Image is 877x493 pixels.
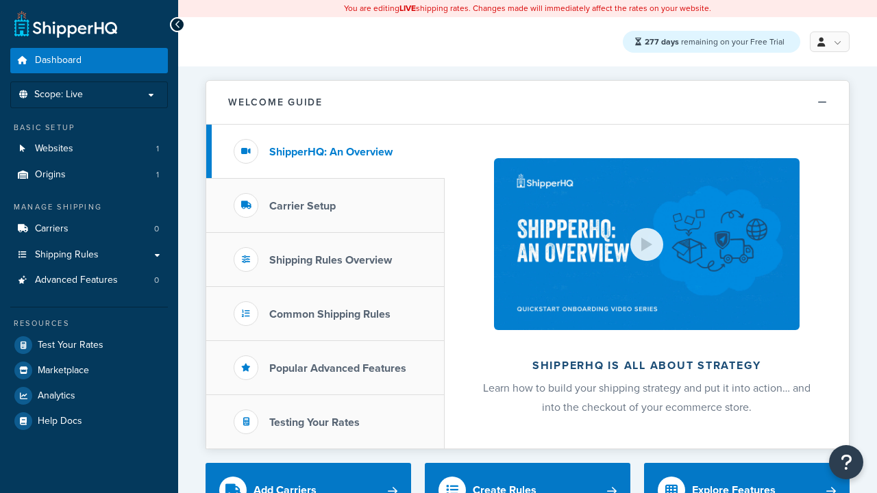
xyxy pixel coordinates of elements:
[269,308,391,320] h3: Common Shipping Rules
[35,143,73,155] span: Websites
[38,365,89,377] span: Marketplace
[35,169,66,181] span: Origins
[10,122,168,134] div: Basic Setup
[494,158,800,330] img: ShipperHQ is all about strategy
[10,409,168,433] a: Help Docs
[829,445,863,479] button: Open Resource Center
[35,55,82,66] span: Dashboard
[38,390,75,402] span: Analytics
[156,169,159,181] span: 1
[156,143,159,155] span: 1
[10,162,168,188] a: Origins1
[269,146,393,158] h3: ShipperHQ: An Overview
[10,358,168,383] a: Marketplace
[38,416,82,427] span: Help Docs
[645,36,679,48] strong: 277 days
[228,97,323,108] h2: Welcome Guide
[10,268,168,293] li: Advanced Features
[38,340,103,351] span: Test Your Rates
[399,2,416,14] b: LIVE
[10,48,168,73] a: Dashboard
[10,136,168,162] a: Websites1
[10,383,168,408] a: Analytics
[35,223,69,235] span: Carriers
[483,380,811,415] span: Learn how to build your shipping strategy and put it into action… and into the checkout of your e...
[10,242,168,268] a: Shipping Rules
[34,89,83,101] span: Scope: Live
[35,249,99,261] span: Shipping Rules
[35,275,118,286] span: Advanced Features
[645,36,785,48] span: remaining on your Free Trial
[10,268,168,293] a: Advanced Features0
[154,223,159,235] span: 0
[269,200,336,212] h3: Carrier Setup
[154,275,159,286] span: 0
[10,318,168,329] div: Resources
[10,136,168,162] li: Websites
[10,216,168,242] li: Carriers
[10,162,168,188] li: Origins
[269,416,360,429] h3: Testing Your Rates
[481,359,813,372] h2: ShipperHQ is all about strategy
[269,362,406,375] h3: Popular Advanced Features
[206,81,849,125] button: Welcome Guide
[10,201,168,213] div: Manage Shipping
[10,333,168,357] a: Test Your Rates
[10,216,168,242] a: Carriers0
[269,254,392,266] h3: Shipping Rules Overview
